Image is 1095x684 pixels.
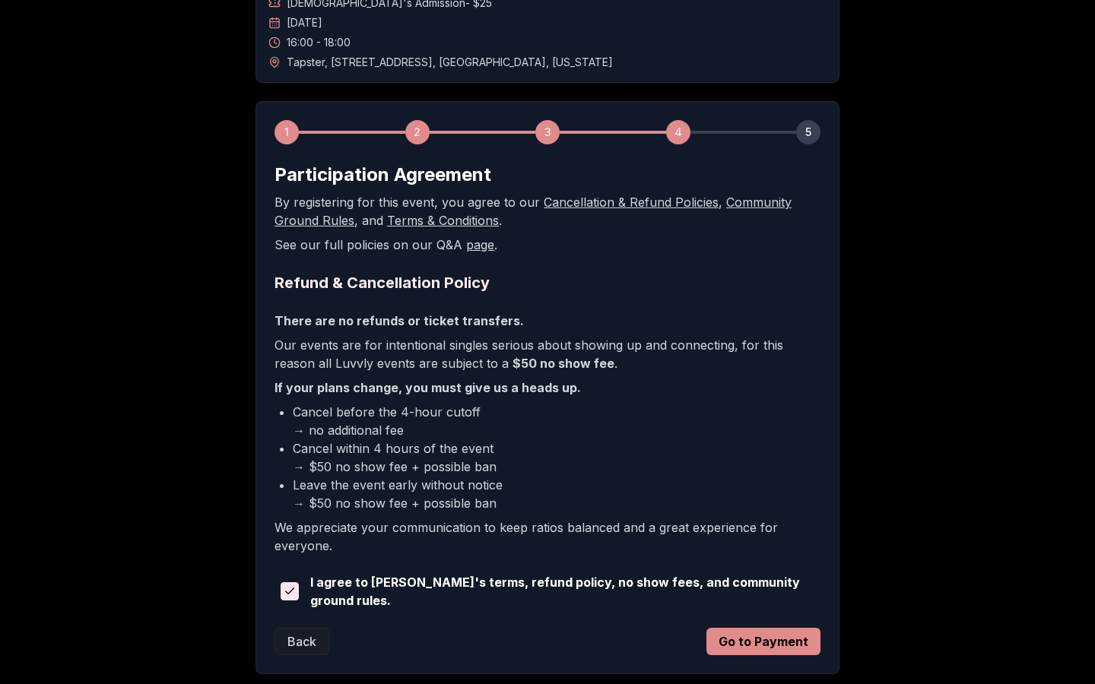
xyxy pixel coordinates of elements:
a: Terms & Conditions [387,213,499,228]
li: Leave the event early without notice → $50 no show fee + possible ban [293,476,820,512]
div: 1 [275,120,299,144]
p: See our full policies on our Q&A . [275,236,820,254]
span: I agree to [PERSON_NAME]'s terms, refund policy, no show fees, and community ground rules. [310,573,820,610]
div: 2 [405,120,430,144]
span: Tapster , [STREET_ADDRESS] , [GEOGRAPHIC_DATA] , [US_STATE] [287,55,613,70]
p: There are no refunds or ticket transfers. [275,312,820,330]
span: [DATE] [287,15,322,30]
p: If your plans change, you must give us a heads up. [275,378,820,397]
p: By registering for this event, you agree to our , , and . [275,193,820,230]
div: 3 [535,120,560,144]
div: 5 [796,120,820,144]
a: page [466,237,494,252]
button: Go to Payment [706,628,820,655]
b: $50 no show fee [513,356,614,371]
span: 16:00 - 18:00 [287,35,351,50]
h2: Participation Agreement [275,163,820,187]
h2: Refund & Cancellation Policy [275,272,820,293]
p: Our events are for intentional singles serious about showing up and connecting, for this reason a... [275,336,820,372]
li: Cancel within 4 hours of the event → $50 no show fee + possible ban [293,439,820,476]
a: Cancellation & Refund Policies [544,195,719,210]
button: Back [275,628,329,655]
p: We appreciate your communication to keep ratios balanced and a great experience for everyone. [275,518,820,555]
div: 4 [666,120,690,144]
li: Cancel before the 4-hour cutoff → no additional fee [293,403,820,439]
